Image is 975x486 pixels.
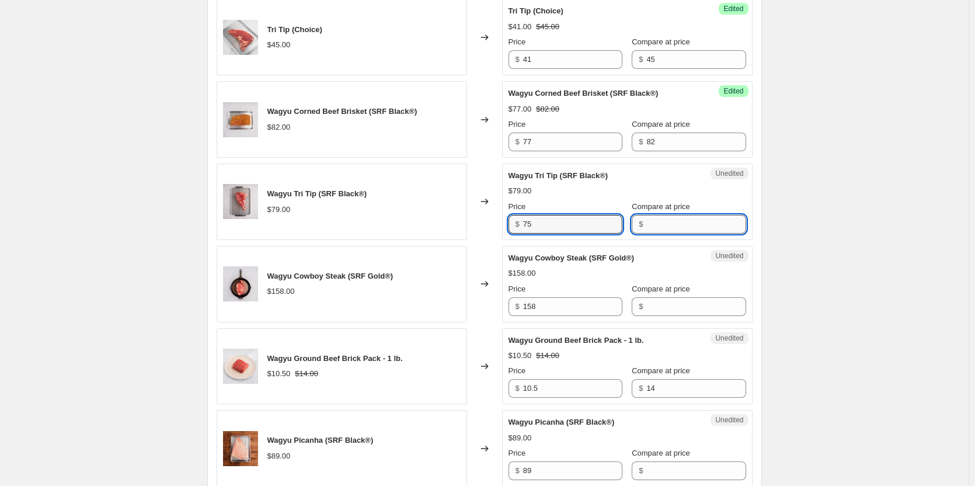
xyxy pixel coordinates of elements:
[509,103,532,115] div: $77.00
[715,334,743,343] span: Unedited
[223,349,258,384] img: SRFAmericanWagyuGroundBeef-14355-2_80x.jpg
[632,120,690,129] span: Compare at price
[267,450,291,462] div: $89.00
[536,350,559,362] strike: $14.00
[632,284,690,293] span: Compare at price
[509,284,526,293] span: Price
[267,354,403,363] span: Wagyu Ground Beef Brick Pack - 1 lb.
[632,449,690,457] span: Compare at price
[632,366,690,375] span: Compare at price
[267,189,367,198] span: Wagyu Tri Tip (SRF Black®)
[509,120,526,129] span: Price
[516,137,520,146] span: $
[639,384,643,393] span: $
[639,466,643,475] span: $
[509,202,526,211] span: Price
[509,366,526,375] span: Price
[509,336,644,345] span: Wagyu Ground Beef Brick Pack - 1 lb.
[536,103,559,115] strike: $82.00
[516,55,520,64] span: $
[715,251,743,261] span: Unedited
[509,449,526,457] span: Price
[632,37,690,46] span: Compare at price
[223,266,258,301] img: SRFGoldCowboy-35260-1_80x.jpg
[715,415,743,425] span: Unedited
[267,121,291,133] div: $82.00
[639,302,643,311] span: $
[267,436,374,445] span: Wagyu Picanha (SRF Black®)
[223,431,258,466] img: SRFPicanha-35911-1_80x.jpg
[295,368,318,380] strike: $14.00
[509,268,536,279] div: $158.00
[723,4,743,13] span: Edited
[509,89,659,98] span: Wagyu Corned Beef Brisket (SRF Black®)
[267,286,295,297] div: $158.00
[639,220,643,228] span: $
[509,254,635,262] span: Wagyu Cowboy Steak (SRF Gold®)
[509,418,615,426] span: Wagyu Picanha (SRF Black®)
[715,169,743,178] span: Unedited
[509,185,532,197] div: $79.00
[267,39,291,51] div: $45.00
[516,466,520,475] span: $
[509,171,608,180] span: Wagyu Tri Tip (SRF Black®)
[223,184,258,219] img: SRFAmericanWagyuTri-Tip-35159-1_80x.jpg
[223,20,258,55] img: ChoiceTri-Tip-35083-2_80x.jpg
[632,202,690,211] span: Compare at price
[723,86,743,96] span: Edited
[509,37,526,46] span: Price
[509,432,532,444] div: $89.00
[509,21,532,33] div: $41.00
[267,204,291,216] div: $79.00
[639,55,643,64] span: $
[267,25,322,34] span: Tri Tip (Choice)
[223,102,258,137] img: SRFCornedBeefBrisket-64081-1_80x.jpg
[267,107,417,116] span: Wagyu Corned Beef Brisket (SRF Black®)
[536,21,559,33] strike: $45.00
[509,6,563,15] span: Tri Tip (Choice)
[509,350,532,362] div: $10.50
[267,368,291,380] div: $10.50
[267,272,394,280] span: Wagyu Cowboy Steak (SRF Gold®)
[516,384,520,393] span: $
[516,220,520,228] span: $
[516,302,520,311] span: $
[639,137,643,146] span: $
